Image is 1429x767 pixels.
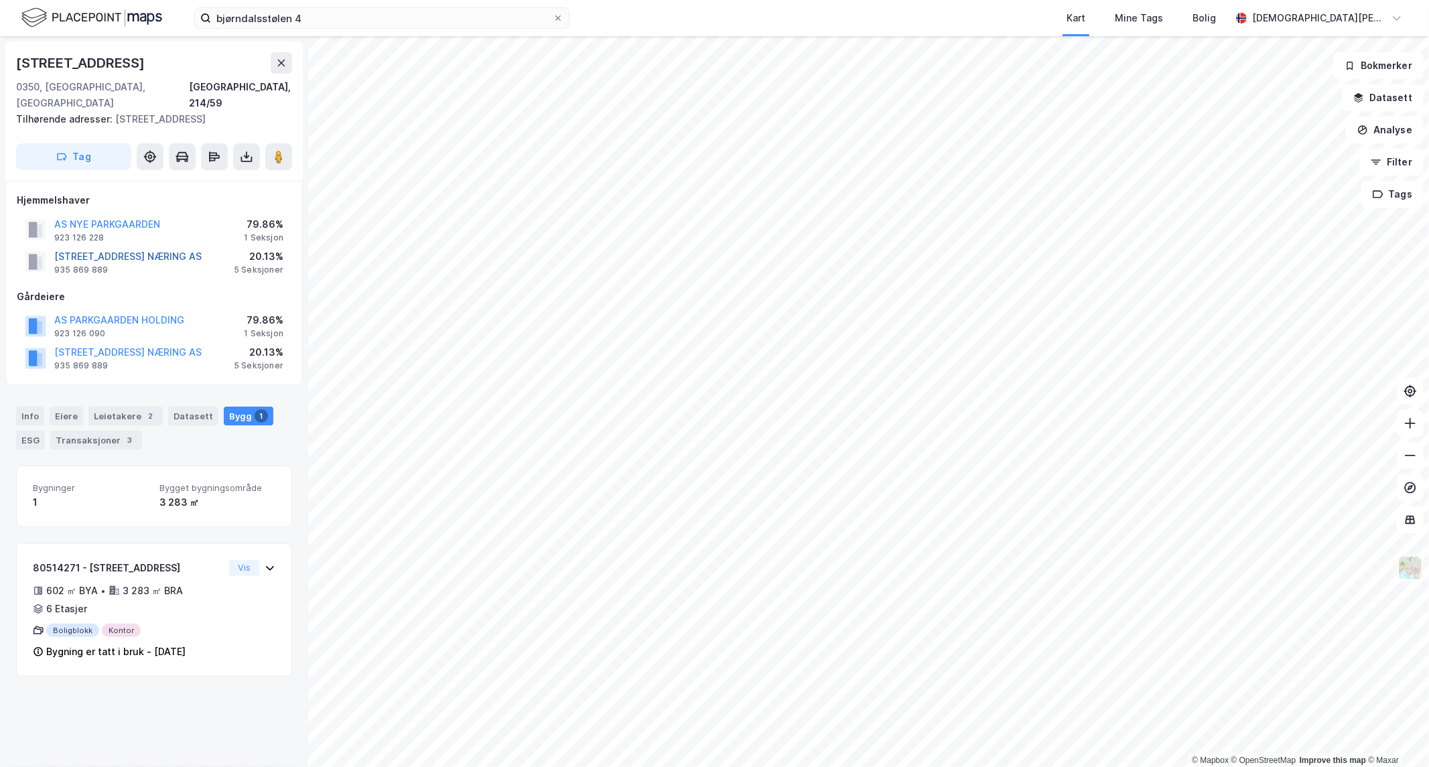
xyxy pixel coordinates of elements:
button: Vis [229,560,259,576]
div: Eiere [50,407,83,425]
button: Bokmerker [1333,52,1424,79]
div: 923 126 228 [54,232,104,243]
div: [GEOGRAPHIC_DATA], 214/59 [189,79,292,111]
button: Tags [1361,181,1424,208]
div: 1 Seksjon [244,328,283,339]
div: Mine Tags [1115,10,1163,26]
img: Z [1398,555,1423,581]
div: 1 [33,494,149,510]
div: 20.13% [234,249,283,265]
div: 1 Seksjon [244,232,283,243]
img: logo.f888ab2527a4732fd821a326f86c7f29.svg [21,6,162,29]
iframe: Chat Widget [1362,703,1429,767]
a: Mapbox [1192,756,1229,765]
button: Datasett [1342,84,1424,111]
div: 2 [144,409,157,423]
button: Filter [1359,149,1424,176]
div: Bygg [224,407,273,425]
div: Bygning er tatt i bruk - [DATE] [46,644,186,660]
div: 1 [255,409,268,423]
div: Info [16,407,44,425]
div: 3 283 ㎡ [159,494,275,510]
div: 923 126 090 [54,328,105,339]
div: 6 Etasjer [46,601,87,617]
div: ESG [16,431,45,449]
div: 20.13% [234,344,283,360]
div: • [100,585,106,596]
span: Bygget bygningsområde [159,482,275,494]
div: Transaksjoner [50,431,142,449]
div: [STREET_ADDRESS] [16,111,281,127]
div: [DEMOGRAPHIC_DATA][PERSON_NAME] [1252,10,1386,26]
div: 602 ㎡ BYA [46,583,98,599]
div: 0350, [GEOGRAPHIC_DATA], [GEOGRAPHIC_DATA] [16,79,189,111]
div: 79.86% [244,312,283,328]
div: [STREET_ADDRESS] [16,52,147,74]
div: 3 [123,433,137,447]
a: OpenStreetMap [1231,756,1296,765]
div: 5 Seksjoner [234,360,283,371]
button: Tag [16,143,131,170]
button: Analyse [1346,117,1424,143]
a: Improve this map [1300,756,1366,765]
input: Søk på adresse, matrikkel, gårdeiere, leietakere eller personer [211,8,553,28]
span: Tilhørende adresser: [16,113,115,125]
div: Gårdeiere [17,289,291,305]
div: Kontrollprogram for chat [1362,703,1429,767]
div: 935 869 889 [54,360,108,371]
div: 3 283 ㎡ BRA [123,583,183,599]
div: Leietakere [88,407,163,425]
div: 5 Seksjoner [234,265,283,275]
div: Bolig [1193,10,1216,26]
div: 80514271 - [STREET_ADDRESS] [33,560,224,576]
div: 79.86% [244,216,283,232]
div: Hjemmelshaver [17,192,291,208]
div: Datasett [168,407,218,425]
div: Kart [1067,10,1085,26]
span: Bygninger [33,482,149,494]
div: 935 869 889 [54,265,108,275]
